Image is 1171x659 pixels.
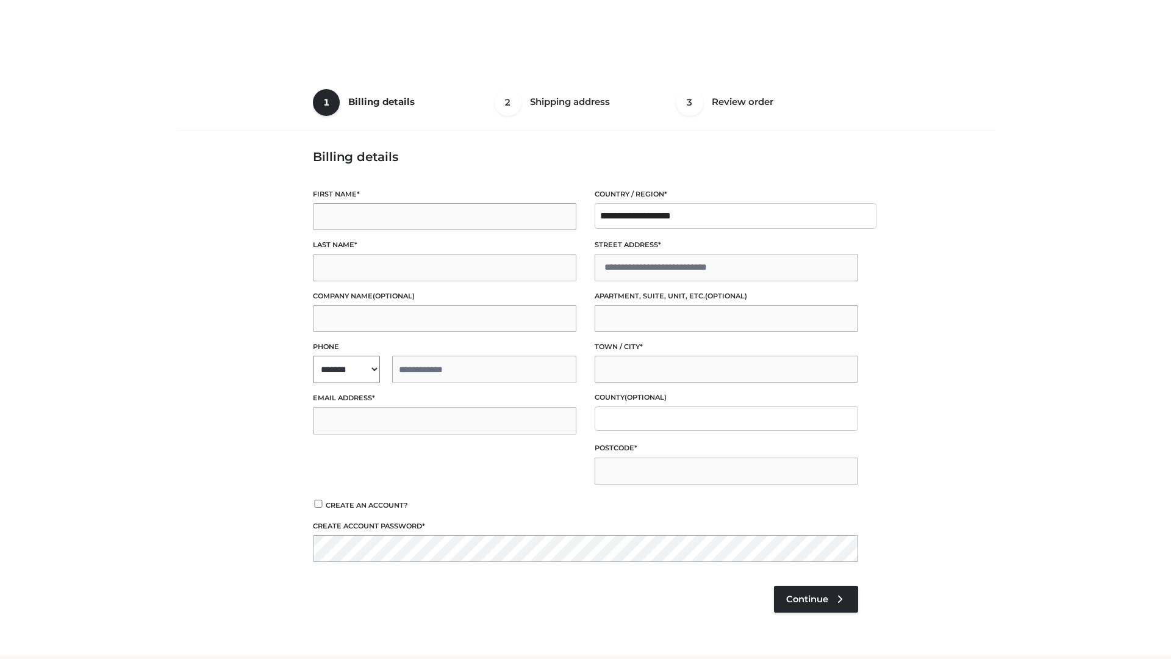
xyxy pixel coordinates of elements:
span: Review order [712,96,773,107]
h3: Billing details [313,149,858,164]
label: First name [313,189,576,200]
label: County [595,392,858,403]
span: 2 [495,89,521,116]
label: Street address [595,239,858,251]
label: Email address [313,392,576,404]
a: Continue [774,586,858,613]
label: Company name [313,290,576,302]
span: Continue [786,594,828,605]
span: (optional) [373,292,415,300]
label: Town / City [595,341,858,353]
span: 3 [676,89,703,116]
label: Country / Region [595,189,858,200]
label: Postcode [595,442,858,454]
label: Last name [313,239,576,251]
label: Apartment, suite, unit, etc. [595,290,858,302]
span: (optional) [705,292,747,300]
span: Create an account? [326,501,408,510]
span: Shipping address [530,96,610,107]
span: 1 [313,89,340,116]
span: Billing details [348,96,415,107]
label: Phone [313,341,576,353]
input: Create an account? [313,500,324,508]
label: Create account password [313,520,858,532]
span: (optional) [625,393,667,402]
